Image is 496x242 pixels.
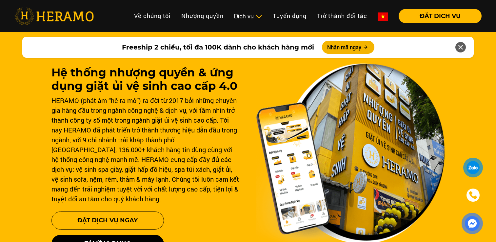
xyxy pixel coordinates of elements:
div: Dịch vụ [234,12,262,21]
a: Trở thành đối tác [312,9,372,23]
a: Tuyển dụng [268,9,312,23]
a: phone-icon [464,186,482,204]
button: Nhận mã ngay [322,41,374,54]
button: ĐẶT DỊCH VỤ [399,9,482,23]
h1: Hệ thống nhượng quyền & ứng dụng giặt ủi vệ sinh cao cấp 4.0 [51,66,240,93]
img: phone-icon [469,192,477,199]
img: subToggleIcon [255,13,262,20]
a: ĐẶT DỊCH VỤ [393,13,482,19]
a: Nhượng quyền [176,9,229,23]
div: HERAMO (phát âm “hê-ra-mô”) ra đời từ 2017 bởi những chuyên gia hàng đầu trong ngành công nghệ & ... [51,95,240,204]
span: Freeship 2 chiều, tối đa 100K dành cho khách hàng mới [122,42,314,52]
img: heramo-logo.png [14,8,94,25]
a: Về chúng tôi [129,9,176,23]
button: Đặt Dịch Vụ Ngay [51,212,164,230]
img: vn-flag.png [378,12,388,21]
